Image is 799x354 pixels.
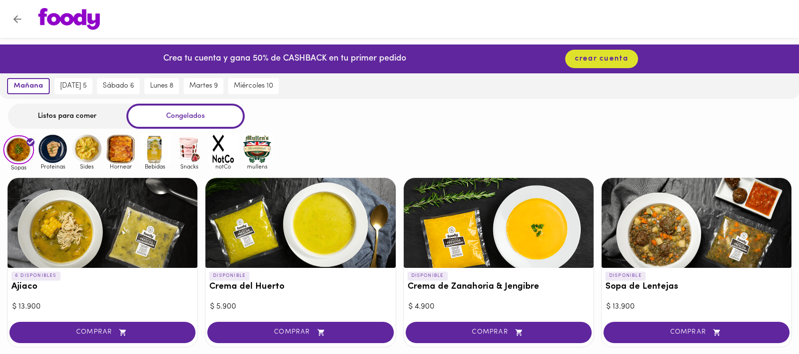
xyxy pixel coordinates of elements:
div: Congelados [126,104,245,129]
img: Sopas [3,135,34,165]
button: COMPRAR [207,322,393,343]
button: COMPRAR [604,322,790,343]
span: COMPRAR [21,328,184,336]
button: Volver [6,8,29,31]
button: COMPRAR [9,322,195,343]
span: COMPRAR [417,328,580,336]
div: Listos para comer [8,104,126,129]
button: crear cuenta [565,50,638,68]
button: miércoles 10 [228,78,279,94]
button: lunes 8 [144,78,179,94]
div: Ajiaco [8,178,197,268]
div: Crema del Huerto [205,178,395,268]
img: mullens [242,133,273,164]
div: $ 4.900 [408,301,589,312]
span: miércoles 10 [234,82,273,90]
button: mañana [7,78,50,94]
img: Sides [71,133,102,164]
button: [DATE] 5 [54,78,92,94]
img: Proteinas [37,133,68,164]
img: notCo [208,133,239,164]
p: DISPONIBLE [605,272,646,280]
span: notCo [208,163,239,169]
div: Sopa de Lentejas [602,178,791,268]
iframe: Messagebird Livechat Widget [744,299,790,345]
div: $ 13.900 [606,301,787,312]
div: $ 5.900 [210,301,391,312]
p: Crea tu cuenta y gana 50% de CASHBACK en tu primer pedido [163,53,406,65]
span: [DATE] 5 [60,82,87,90]
img: logo.png [38,8,100,30]
button: martes 9 [184,78,223,94]
img: Bebidas [140,133,170,164]
span: sábado 6 [103,82,134,90]
button: sábado 6 [97,78,140,94]
span: COMPRAR [615,328,778,336]
span: martes 9 [189,82,218,90]
img: Hornear [106,133,136,164]
h3: Sopa de Lentejas [605,282,788,292]
span: Sopas [3,164,34,170]
p: DISPONIBLE [209,272,249,280]
h3: Ajiaco [11,282,194,292]
span: Sides [71,163,102,169]
p: 6 DISPONIBLES [11,272,61,280]
span: mañana [14,82,43,90]
div: Crema de Zanahoria & Jengibre [404,178,594,268]
span: Hornear [106,163,136,169]
span: Proteinas [37,163,68,169]
span: crear cuenta [575,54,629,63]
p: DISPONIBLE [408,272,448,280]
img: Snacks [174,133,204,164]
span: mullens [242,163,273,169]
h3: Crema del Huerto [209,282,391,292]
span: Snacks [174,163,204,169]
span: lunes 8 [150,82,173,90]
span: COMPRAR [219,328,382,336]
button: COMPRAR [406,322,592,343]
h3: Crema de Zanahoria & Jengibre [408,282,590,292]
div: $ 13.900 [12,301,193,312]
span: Bebidas [140,163,170,169]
